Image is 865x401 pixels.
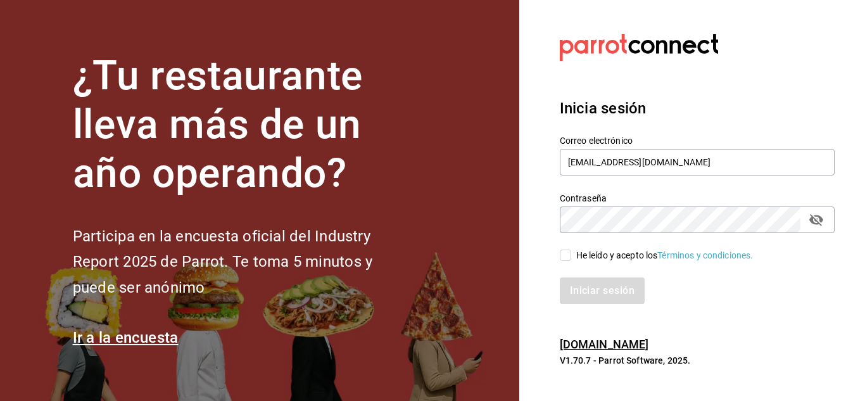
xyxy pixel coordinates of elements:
div: He leído y acepto los [576,249,754,262]
a: Ir a la encuesta [73,329,179,347]
p: V1.70.7 - Parrot Software, 2025. [560,354,835,367]
label: Correo electrónico [560,136,835,145]
label: Contraseña [560,194,835,203]
input: Ingresa tu correo electrónico [560,149,835,175]
button: passwordField [805,209,827,231]
a: [DOMAIN_NAME] [560,338,649,351]
a: Términos y condiciones. [657,250,753,260]
h2: Participa en la encuesta oficial del Industry Report 2025 de Parrot. Te toma 5 minutos y puede se... [73,224,415,301]
h3: Inicia sesión [560,97,835,120]
h1: ¿Tu restaurante lleva más de un año operando? [73,52,415,198]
